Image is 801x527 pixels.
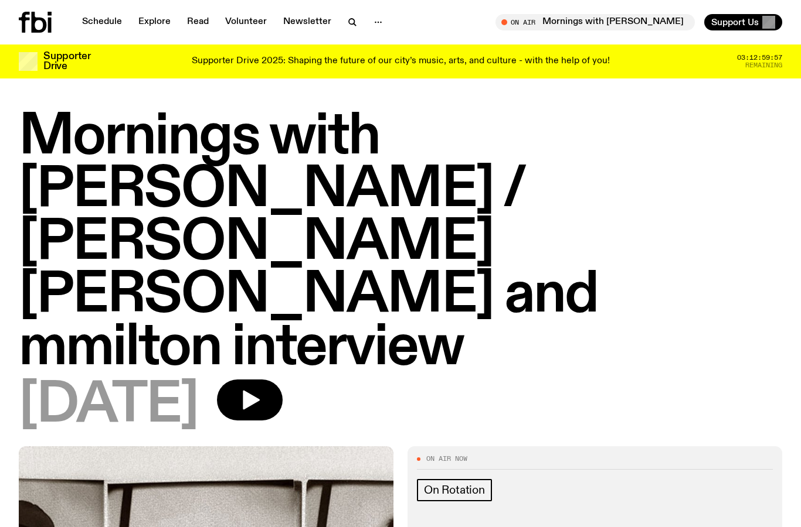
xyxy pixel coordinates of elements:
span: Support Us [711,17,759,28]
span: On Air Now [426,456,467,462]
h1: Mornings with [PERSON_NAME] / [PERSON_NAME] [PERSON_NAME] and mmilton interview [19,111,782,375]
p: Supporter Drive 2025: Shaping the future of our city’s music, arts, and culture - with the help o... [192,56,610,67]
h3: Supporter Drive [43,52,90,71]
button: On AirMornings with [PERSON_NAME] / [PERSON_NAME] [PERSON_NAME] and mmilton interview [495,14,695,30]
span: 03:12:59:57 [737,54,782,61]
a: Newsletter [276,14,338,30]
button: Support Us [704,14,782,30]
a: On Rotation [417,479,492,501]
a: Explore [131,14,178,30]
span: On Rotation [424,484,485,497]
span: [DATE] [19,379,198,432]
a: Read [180,14,216,30]
a: Volunteer [218,14,274,30]
a: Schedule [75,14,129,30]
span: Remaining [745,62,782,69]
